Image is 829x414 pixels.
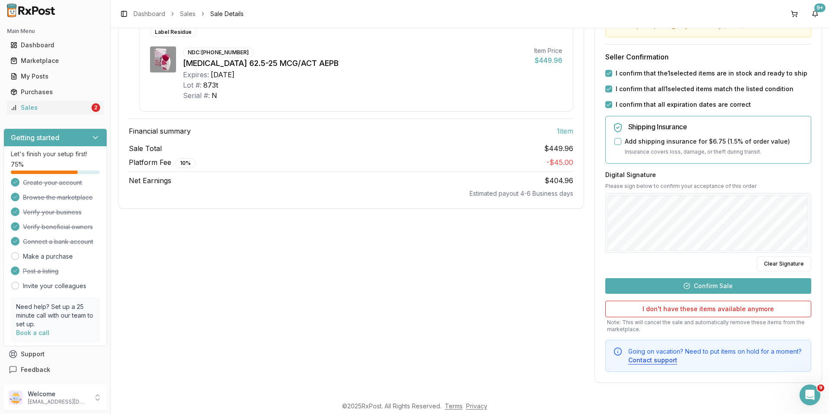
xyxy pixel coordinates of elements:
[605,319,811,333] p: Note: This will cancel the sale and automatically remove these items from the marketplace.
[10,103,90,112] div: Sales
[212,90,217,101] div: N
[3,362,107,378] button: Feedback
[546,158,573,167] span: - $45.00
[134,10,165,18] a: Dashboard
[625,148,804,156] p: Insurance covers loss, damage, or theft during transit.
[7,100,104,115] a: Sales2
[625,137,790,146] label: Add shipping insurance for $6.75 ( 1.5 % of order value)
[23,267,59,276] span: Post a listing
[16,329,49,336] a: Book a call
[183,90,210,101] div: Serial #:
[23,237,93,246] span: Connect a bank account
[150,46,176,72] img: Anoro Ellipta 62.5-25 MCG/ACT AEPB
[616,69,807,78] label: I confirm that the 1 selected items are in stock and ready to ship
[211,69,235,80] div: [DATE]
[808,7,822,21] button: 9+
[3,85,107,99] button: Purchases
[183,80,202,90] div: Lot #:
[3,38,107,52] button: Dashboard
[7,53,104,69] a: Marketplace
[3,54,107,68] button: Marketplace
[814,3,826,12] div: 9+
[445,402,463,410] a: Terms
[10,41,100,49] div: Dashboard
[7,69,104,84] a: My Posts
[21,365,50,374] span: Feedback
[605,52,811,62] h3: Seller Confirmation
[23,208,82,217] span: Verify your business
[628,123,804,130] h5: Shipping Insurance
[11,160,24,169] span: 75 %
[23,282,86,290] a: Invite your colleagues
[91,103,100,112] div: 2
[757,256,811,271] button: Clear Signature
[7,37,104,53] a: Dashboard
[800,384,820,405] iframe: Intercom live chat
[544,143,573,154] span: $449.96
[3,101,107,115] button: Sales2
[150,27,196,37] div: Label Residue
[129,143,162,154] span: Sale Total
[3,3,59,17] img: RxPost Logo
[23,178,82,187] span: Create your account
[534,46,562,55] div: Item Price
[9,391,23,404] img: User avatar
[616,100,751,109] label: I confirm that all expiration dates are correct
[11,132,59,143] h3: Getting started
[129,126,191,136] span: Financial summary
[7,28,104,35] h2: Main Menu
[183,69,209,80] div: Expires:
[183,57,527,69] div: [MEDICAL_DATA] 62.5-25 MCG/ACT AEPB
[11,150,100,158] p: Let's finish your setup first!
[129,157,196,168] span: Platform Fee
[203,80,218,90] div: 873t
[3,69,107,83] button: My Posts
[175,158,196,168] div: 10 %
[545,176,573,185] span: $404.96
[183,48,254,57] div: NDC: [PHONE_NUMBER]
[28,398,88,405] p: [EMAIL_ADDRESS][DOMAIN_NAME]
[10,88,100,96] div: Purchases
[16,302,95,329] p: Need help? Set up a 25 minute call with our team to set up.
[628,347,804,365] div: Going on vacation? Need to put items on hold for a moment?
[10,56,100,65] div: Marketplace
[134,10,244,18] nav: breadcrumb
[129,175,171,186] span: Net Earnings
[3,346,107,362] button: Support
[23,252,73,261] a: Make a purchase
[10,72,100,81] div: My Posts
[628,356,677,365] button: Contact support
[605,278,811,294] button: Confirm Sale
[23,223,93,231] span: Verify beneficial owners
[605,171,811,179] h3: Digital Signature
[210,10,244,18] span: Sale Details
[466,402,487,410] a: Privacy
[180,10,196,18] a: Sales
[23,193,93,202] span: Browse the marketplace
[7,84,104,100] a: Purchases
[534,55,562,66] div: $449.96
[817,384,824,391] span: 9
[616,85,793,93] label: I confirm that all 1 selected items match the listed condition
[129,189,573,198] div: Estimated payout 4-6 Business days
[557,126,573,136] span: 1 item
[605,301,811,317] button: I don't have these items available anymore
[605,183,811,190] p: Please sign below to confirm your acceptance of this order
[28,390,88,398] p: Welcome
